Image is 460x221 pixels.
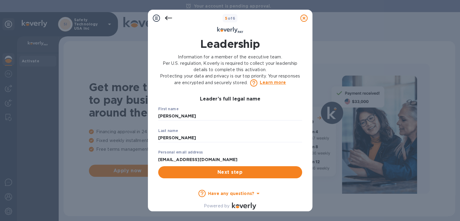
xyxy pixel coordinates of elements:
[158,134,302,143] input: Enter last name
[225,16,227,21] span: 5
[158,112,302,121] input: Enter first name
[208,191,254,196] b: Have any questions?
[158,96,302,102] h3: Leader’s full legal name
[158,107,178,111] label: First name
[158,129,178,133] label: Last name
[225,16,235,21] b: of 6
[158,151,203,154] label: Personal email address
[204,203,230,209] p: Powered by
[163,169,297,176] span: Next step
[158,155,302,164] input: Enter personal email address
[200,36,260,51] h1: Leadership
[158,166,302,178] button: Next step
[158,54,302,87] p: Information for a member of the executive team. Per U.S. regulation, Koverly is required to colle...
[260,79,286,85] a: Learn more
